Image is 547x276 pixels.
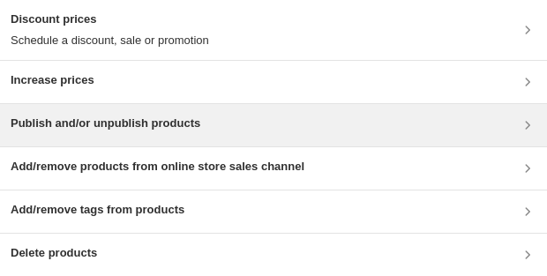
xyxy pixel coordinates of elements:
[11,158,304,175] h3: Add/remove products from online store sales channel
[11,32,209,49] p: Schedule a discount, sale or promotion
[11,115,200,132] h3: Publish and/or unpublish products
[11,244,97,262] h3: Delete products
[11,71,94,89] h3: Increase prices
[11,201,184,219] h3: Add/remove tags from products
[11,11,209,28] h3: Discount prices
